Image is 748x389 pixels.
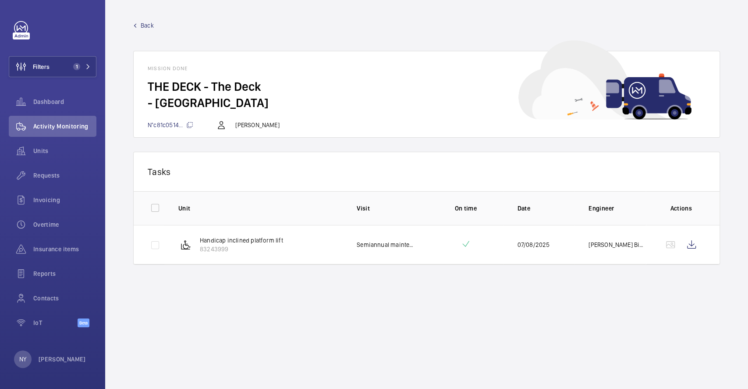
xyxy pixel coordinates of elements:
[33,220,96,229] span: Overtime
[9,56,96,77] button: Filters1
[148,166,705,177] p: Tasks
[39,355,86,364] p: [PERSON_NAME]
[78,318,89,327] span: Beta
[148,79,705,95] h2: THE DECK - The Deck
[33,196,96,204] span: Invoicing
[181,239,191,250] img: platform_lift.svg
[148,121,193,128] span: N°c81c0514...
[517,204,574,213] p: Date
[148,95,705,111] h2: - [GEOGRAPHIC_DATA]
[178,204,343,213] p: Unit
[357,240,414,249] p: Semiannual maintenance
[73,63,80,70] span: 1
[33,294,96,303] span: Contacts
[660,204,702,213] p: Actions
[19,355,26,364] p: NY
[33,245,96,253] span: Insurance items
[588,204,646,213] p: Engineer
[517,240,549,249] p: 07/08/2025
[33,122,96,131] span: Activity Monitoring
[33,146,96,155] span: Units
[200,236,283,245] p: Handicap inclined platform lift
[357,204,414,213] p: Visit
[141,21,154,30] span: Back
[33,97,96,106] span: Dashboard
[148,65,705,71] h1: Mission done
[518,40,691,120] img: car delivery
[428,204,503,213] p: On time
[235,121,279,129] p: [PERSON_NAME]
[588,240,646,249] p: [PERSON_NAME] Bin [PERSON_NAME]
[200,245,283,253] p: 83243999
[33,171,96,180] span: Requests
[33,62,50,71] span: Filters
[33,318,78,327] span: IoT
[33,269,96,278] span: Reports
